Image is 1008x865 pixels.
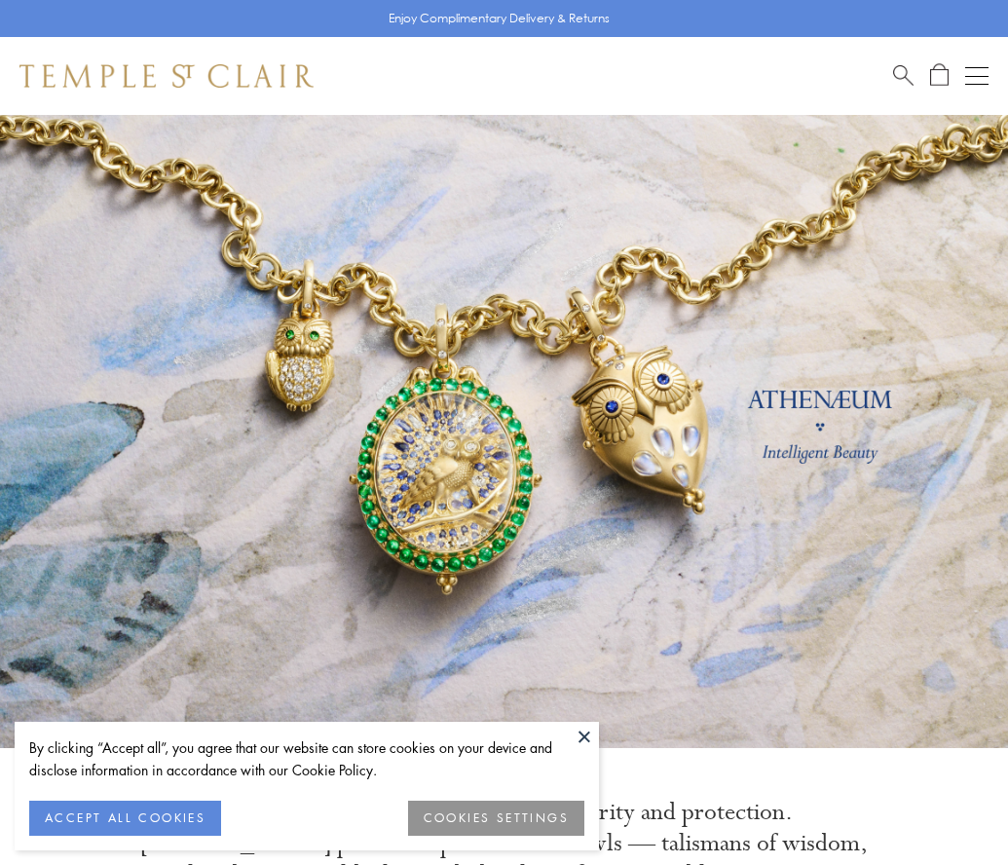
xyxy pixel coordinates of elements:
[389,9,610,28] p: Enjoy Complimentary Delivery & Returns
[29,736,584,781] div: By clicking “Accept all”, you agree that our website can store cookies on your device and disclos...
[930,63,949,88] a: Open Shopping Bag
[19,64,314,88] img: Temple St. Clair
[893,63,914,88] a: Search
[965,64,989,88] button: Open navigation
[408,801,584,836] button: COOKIES SETTINGS
[29,801,221,836] button: ACCEPT ALL COOKIES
